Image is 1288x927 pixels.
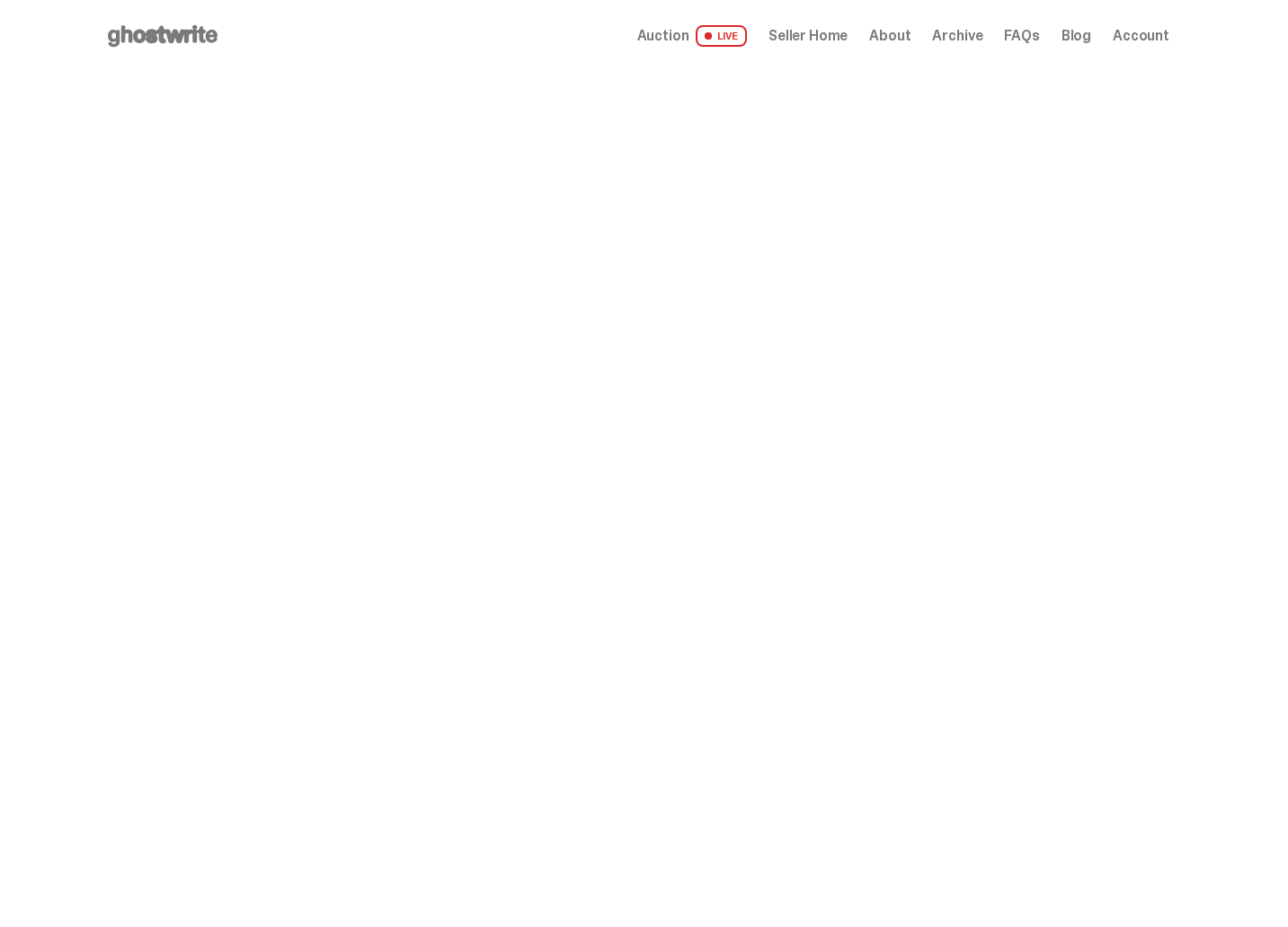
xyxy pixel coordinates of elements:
[1061,29,1091,43] a: Blog
[1004,29,1039,43] a: FAQs
[637,29,689,43] span: Auction
[696,25,747,47] span: LIVE
[768,29,848,43] a: Seller Home
[1113,29,1169,43] a: Account
[932,29,982,43] a: Archive
[869,29,910,43] a: About
[637,25,747,47] a: Auction LIVE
